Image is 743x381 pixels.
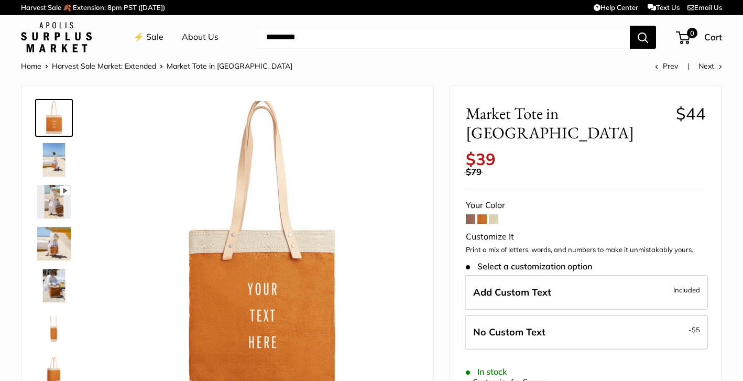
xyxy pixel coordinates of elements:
a: Market Tote in Cognac [35,99,73,137]
img: Market Tote in Cognac [37,101,71,135]
p: Print a mix of letters, words, and numbers to make it unmistakably yours. [466,245,706,255]
img: Market Tote in Cognac [37,185,71,219]
a: ⚡️ Sale [134,29,163,45]
button: Search [630,26,656,49]
span: Select a customization option [466,262,592,271]
span: Cart [704,31,722,42]
a: Prev [655,61,678,71]
div: Customize It [466,229,706,245]
img: Market Tote in Cognac [37,143,71,177]
span: Market Tote in [GEOGRAPHIC_DATA] [167,61,292,71]
span: - [689,323,700,336]
span: $44 [676,103,706,124]
img: Market Tote in Cognac [37,269,71,302]
label: Leave Blank [465,315,708,350]
a: Market Tote in Cognac [35,183,73,221]
span: $79 [466,166,482,177]
img: Market Tote in Cognac [37,227,71,260]
a: Help Center [594,3,638,12]
a: Market Tote in Cognac [35,141,73,179]
span: 0 [687,28,697,38]
a: 0 Cart [677,29,722,46]
span: In stock [466,367,507,377]
a: About Us [182,29,218,45]
span: Market Tote in [GEOGRAPHIC_DATA] [466,104,668,143]
a: Home [21,61,41,71]
a: Harvest Sale Market: Extended [52,61,156,71]
span: $5 [692,325,700,334]
nav: Breadcrumb [21,59,292,73]
input: Search... [258,26,630,49]
div: Your Color [466,198,706,213]
span: $39 [466,149,496,169]
a: Text Us [648,3,680,12]
img: Apolis: Surplus Market [21,22,92,52]
a: Email Us [687,3,722,12]
span: Add Custom Text [473,286,551,298]
a: Market Tote in Cognac [35,267,73,304]
img: Market Tote in Cognac [37,311,71,344]
a: Market Tote in Cognac [35,309,73,346]
a: Next [698,61,722,71]
span: Included [673,284,700,296]
label: Add Custom Text [465,275,708,310]
span: No Custom Text [473,326,545,338]
a: Market Tote in Cognac [35,225,73,263]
